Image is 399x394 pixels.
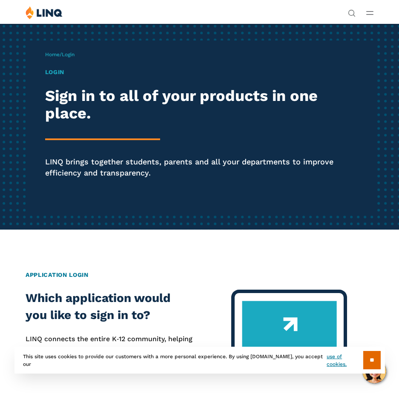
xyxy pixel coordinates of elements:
div: This site uses cookies to provide our customers with a more personal experience. By using [DOMAIN... [14,347,385,374]
p: LINQ brings together students, parents and all your departments to improve efficiency and transpa... [45,156,354,178]
h1: Login [45,68,354,77]
p: LINQ connects the entire K‑12 community, helping your district to work far more efficiently. [26,334,194,355]
span: Login [62,52,75,58]
span: / [45,52,75,58]
h2: Sign in to all of your products in one place. [45,87,354,123]
nav: Utility Navigation [348,6,356,16]
h2: Application Login [26,270,373,279]
button: Open Main Menu [366,8,373,17]
h2: Which application would you like to sign in to? [26,290,194,324]
a: Home [45,52,60,58]
img: LINQ | K‑12 Software [26,6,63,19]
button: Open Search Bar [348,9,356,16]
a: use of cookies. [327,353,363,368]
